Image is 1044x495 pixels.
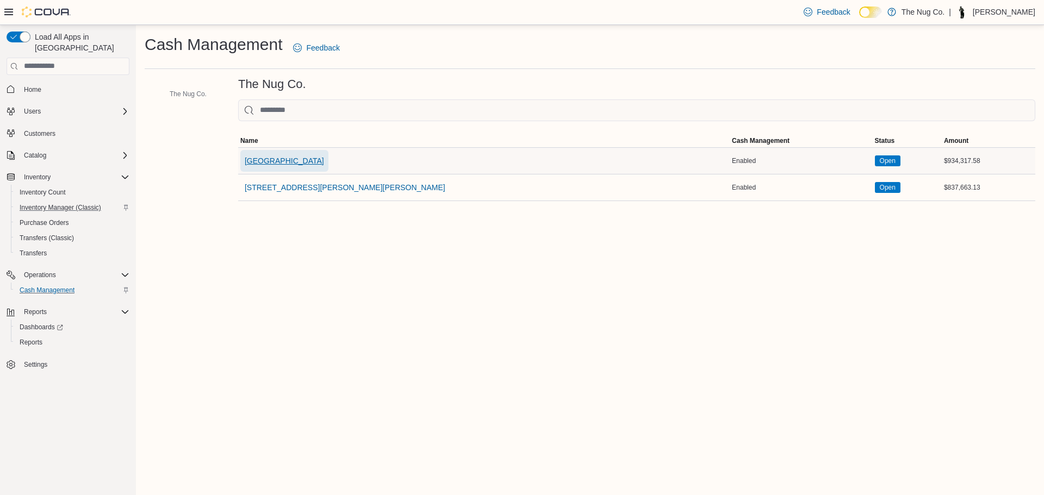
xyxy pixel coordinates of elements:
[20,203,101,212] span: Inventory Manager (Classic)
[240,136,258,145] span: Name
[11,283,134,298] button: Cash Management
[15,231,78,245] a: Transfers (Classic)
[2,82,134,97] button: Home
[15,201,105,214] a: Inventory Manager (Classic)
[289,37,344,59] a: Feedback
[942,181,1035,194] div: $837,663.13
[20,105,45,118] button: Users
[15,336,47,349] a: Reports
[859,7,882,18] input: Dark Mode
[730,154,872,167] div: Enabled
[145,34,282,55] h1: Cash Management
[2,148,134,163] button: Catalog
[24,107,41,116] span: Users
[873,134,942,147] button: Status
[240,150,328,172] button: [GEOGRAPHIC_DATA]
[20,268,129,281] span: Operations
[15,216,73,229] a: Purchase Orders
[880,156,896,166] span: Open
[20,171,129,184] span: Inventory
[154,87,211,101] button: The Nug Co.
[24,129,55,138] span: Customers
[238,78,306,91] h3: The Nug Co.
[15,321,67,334] a: Dashboards
[15,284,129,297] span: Cash Management
[15,186,70,199] a: Inventory Count
[11,200,134,215] button: Inventory Manager (Classic)
[942,134,1035,147] button: Amount
[880,183,896,192] span: Open
[20,105,129,118] span: Users
[973,5,1035,18] p: [PERSON_NAME]
[22,7,71,17] img: Cova
[20,83,46,96] a: Home
[11,230,134,246] button: Transfers (Classic)
[24,360,47,369] span: Settings
[20,358,129,371] span: Settings
[2,267,134,283] button: Operations
[875,182,900,193] span: Open
[2,126,134,141] button: Customers
[20,268,60,281] button: Operations
[11,215,134,230] button: Purchase Orders
[245,155,324,166] span: [GEOGRAPHIC_DATA]
[15,216,129,229] span: Purchase Orders
[20,127,129,140] span: Customers
[20,249,47,258] span: Transfers
[15,247,51,260] a: Transfers
[20,127,60,140] a: Customers
[238,99,1035,121] input: This is a search bar. As you type, the results lower in the page will automatically filter.
[20,323,63,331] span: Dashboards
[24,173,51,181] span: Inventory
[944,136,968,145] span: Amount
[15,284,79,297] a: Cash Management
[20,218,69,227] span: Purchase Orders
[15,186,129,199] span: Inventory Count
[306,42,339,53] span: Feedback
[2,356,134,372] button: Settings
[11,335,134,350] button: Reports
[875,136,895,145] span: Status
[902,5,944,18] p: The Nug Co.
[20,305,51,318] button: Reports
[24,151,46,160] span: Catalog
[24,85,41,94] span: Home
[20,83,129,96] span: Home
[20,358,52,371] a: Settings
[15,231,129,245] span: Transfers (Classic)
[170,90,207,98] span: The Nug Co.
[2,104,134,119] button: Users
[20,305,129,318] span: Reports
[817,7,850,17] span: Feedback
[20,149,51,162] button: Catalog
[20,286,74,295] span: Cash Management
[2,304,134,319] button: Reports
[875,155,900,166] span: Open
[730,181,872,194] div: Enabled
[20,188,66,197] span: Inventory Count
[15,321,129,334] span: Dashboards
[11,185,134,200] button: Inventory Count
[20,171,55,184] button: Inventory
[732,136,790,145] span: Cash Management
[24,308,47,316] span: Reports
[730,134,872,147] button: Cash Management
[949,5,951,18] p: |
[240,177,450,198] button: [STREET_ADDRESS][PERSON_NAME][PERSON_NAME]
[20,338,42,347] span: Reports
[15,201,129,214] span: Inventory Manager (Classic)
[799,1,854,23] a: Feedback
[20,234,74,242] span: Transfers (Classic)
[15,336,129,349] span: Reports
[11,246,134,261] button: Transfers
[15,247,129,260] span: Transfers
[942,154,1035,167] div: $934,317.58
[20,149,129,162] span: Catalog
[245,182,445,193] span: [STREET_ADDRESS][PERSON_NAME][PERSON_NAME]
[24,271,56,279] span: Operations
[11,319,134,335] a: Dashboards
[7,77,129,401] nav: Complex example
[955,5,968,18] div: Thomas Leeder
[2,170,134,185] button: Inventory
